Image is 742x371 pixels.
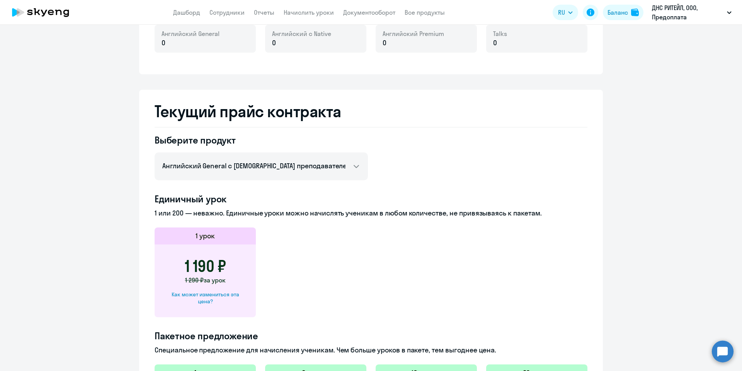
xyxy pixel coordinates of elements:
p: ДНС РИТЕЙЛ, ООО, Предоплата [652,3,724,22]
span: 0 [493,38,497,48]
img: balance [631,9,639,16]
span: RU [558,8,565,17]
h4: Выберите продукт [155,134,368,146]
span: 1 290 ₽ [185,276,204,284]
h4: Пакетное предложение [155,330,587,342]
button: Балансbalance [603,5,643,20]
a: Сотрудники [209,9,245,16]
button: RU [553,5,578,20]
h4: Единичный урок [155,193,587,205]
a: Все продукты [405,9,445,16]
span: Английский Premium [383,29,444,38]
div: Баланс [608,8,628,17]
span: 0 [162,38,165,48]
p: 1 или 200 — неважно. Единичные уроки можно начислять ученикам в любом количестве, не привязываясь... [155,208,587,218]
a: Документооборот [343,9,395,16]
h2: Текущий прайс контракта [155,102,587,121]
a: Начислить уроки [284,9,334,16]
span: 0 [272,38,276,48]
div: Как может измениться эта цена? [167,291,243,305]
span: 0 [383,38,386,48]
p: Специальное предложение для начисления ученикам. Чем больше уроков в пакете, тем выгоднее цена. [155,345,587,355]
span: Talks [493,29,507,38]
a: Отчеты [254,9,274,16]
span: Английский с Native [272,29,331,38]
button: ДНС РИТЕЙЛ, ООО, Предоплата [648,3,735,22]
a: Дашборд [173,9,200,16]
span: Английский General [162,29,220,38]
h3: 1 190 ₽ [185,257,226,275]
span: за урок [204,276,226,284]
h5: 1 урок [196,231,215,241]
